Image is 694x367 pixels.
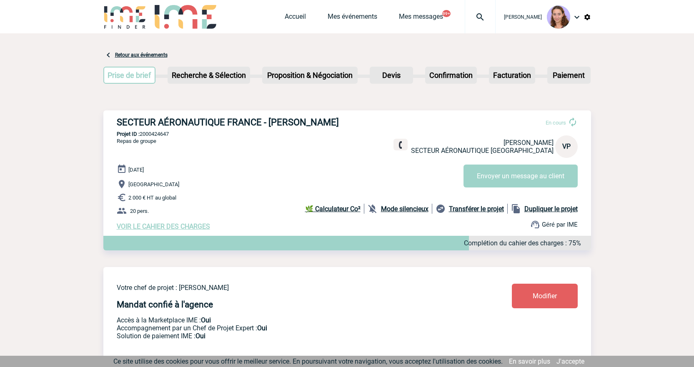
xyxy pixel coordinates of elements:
h4: Mandat confié à l'agence [117,300,213,310]
b: Oui [257,324,267,332]
a: 🌿 Calculateur Co² [305,204,364,214]
a: Mes événements [328,12,377,24]
b: Mode silencieux [381,205,428,213]
span: [DATE] [128,167,144,173]
a: Mes messages [399,12,443,24]
b: Oui [195,332,205,340]
img: fixe.png [397,141,404,149]
span: Modifier [533,292,557,300]
span: Géré par IME [542,221,578,228]
span: SECTEUR AÉRONAUTIQUE [GEOGRAPHIC_DATA] [411,147,554,155]
img: IME-Finder [103,5,147,29]
span: Repas de groupe [117,138,156,144]
p: 2000424647 [103,131,591,137]
button: Envoyer un message au client [464,165,578,187]
p: Devis [371,67,412,83]
a: En savoir plus [509,357,550,365]
a: Retour aux événements [115,52,168,58]
p: Prise de brief [104,67,155,83]
b: Oui [201,316,211,324]
span: VP [562,142,571,150]
span: 20 pers. [130,208,149,214]
b: Dupliquer le projet [524,205,578,213]
button: 99+ [442,10,451,17]
p: Votre chef de projet : [PERSON_NAME] [117,284,463,292]
img: 101030-1.png [547,5,570,29]
b: Transférer le projet [449,205,504,213]
a: J'accepte [556,357,584,365]
p: Prestation payante [117,324,463,332]
a: Accueil [285,12,306,24]
p: Confirmation [426,67,476,83]
span: Ce site utilise des cookies pour vous offrir le meilleur service. En poursuivant votre navigation... [113,357,503,365]
h3: SECTEUR AÉRONAUTIQUE FRANCE - [PERSON_NAME] [117,117,367,127]
b: 🌿 Calculateur Co² [305,205,361,213]
b: Projet ID : [117,131,140,137]
p: Proposition & Négociation [263,67,357,83]
span: 2 000 € HT au global [128,195,176,201]
p: Accès à la Marketplace IME : [117,316,463,324]
p: Facturation [490,67,534,83]
p: Conformité aux process achat client, Prise en charge de la facturation, Mutualisation de plusieur... [117,332,463,340]
img: file_copy-black-24dp.png [511,204,521,214]
span: [GEOGRAPHIC_DATA] [128,181,179,187]
p: Recherche & Sélection [168,67,249,83]
span: [PERSON_NAME] [504,14,542,20]
span: En cours [546,120,566,126]
a: VOIR LE CAHIER DES CHARGES [117,222,210,230]
p: Paiement [548,67,590,83]
img: support.png [530,220,540,230]
span: [PERSON_NAME] [504,139,554,147]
